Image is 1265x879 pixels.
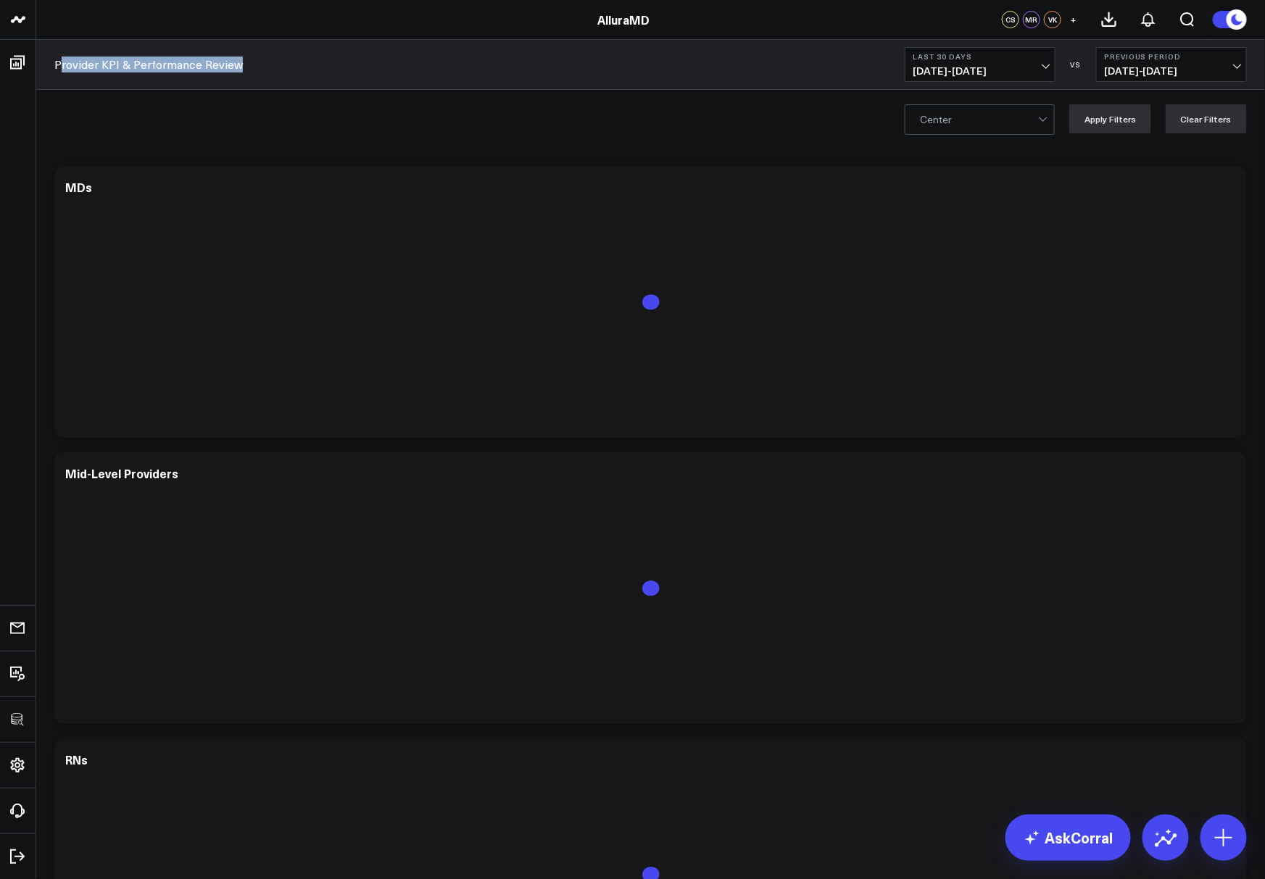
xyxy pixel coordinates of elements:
button: Last 30 Days[DATE]-[DATE] [905,47,1055,82]
b: Previous Period [1104,52,1239,61]
b: Last 30 Days [913,52,1048,61]
button: Apply Filters [1069,104,1151,133]
div: VK [1044,11,1061,28]
button: + [1065,11,1082,28]
div: MR [1023,11,1040,28]
span: [DATE] - [DATE] [913,65,1048,77]
a: AlluraMD [597,12,650,28]
button: Clear Filters [1166,104,1247,133]
div: MDs [65,179,92,195]
div: Mid-Level Providers [65,465,178,481]
button: Previous Period[DATE]-[DATE] [1096,47,1247,82]
div: VS [1063,60,1089,69]
span: [DATE] - [DATE] [1104,65,1239,77]
div: CS [1002,11,1019,28]
a: AskCorral [1005,815,1131,861]
a: Provider KPI & Performance Review [54,57,243,72]
div: RNs [65,751,88,767]
span: + [1071,14,1077,25]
